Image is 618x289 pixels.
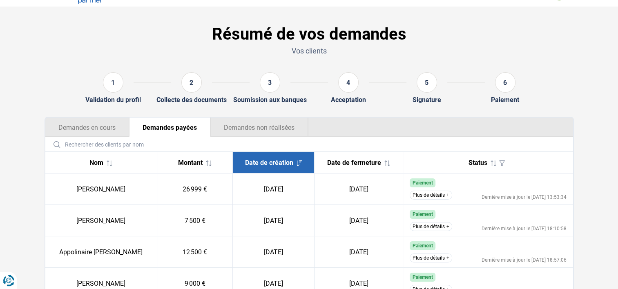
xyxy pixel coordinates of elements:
div: Collecte des documents [156,96,227,104]
td: [DATE] [315,205,403,236]
button: Demandes en cours [45,118,129,137]
h1: Résumé de vos demandes [45,24,574,44]
div: Dernière mise à jour le [DATE] 13:53:34 [482,195,567,200]
span: Montant [178,159,203,167]
div: 5 [417,72,437,93]
td: [DATE] [233,173,315,205]
div: Acceptation [331,96,366,104]
span: Paiement [412,180,433,186]
div: 1 [103,72,123,93]
input: Rechercher des clients par nom [49,137,570,151]
td: [DATE] [315,173,403,205]
div: Validation du profil [85,96,141,104]
p: Vos clients [45,46,574,56]
div: Paiement [491,96,519,104]
td: [DATE] [315,236,403,268]
div: Dernière mise à jour le [DATE] 18:10:58 [482,226,567,231]
td: [PERSON_NAME] [45,205,157,236]
td: [PERSON_NAME] [45,173,157,205]
div: Dernière mise à jour le [DATE] 18:57:06 [482,258,567,262]
button: Plus de détails [410,253,452,262]
div: 3 [260,72,280,93]
div: 4 [338,72,359,93]
td: [DATE] [233,236,315,268]
span: Paiement [412,274,433,280]
span: Status [469,159,487,167]
div: Signature [413,96,441,104]
div: 2 [181,72,202,93]
button: Demandes payées [129,118,210,137]
td: Appolinaire [PERSON_NAME] [45,236,157,268]
span: Date de création [245,159,293,167]
td: 12 500 € [157,236,232,268]
td: [DATE] [233,205,315,236]
span: Date de fermeture [327,159,381,167]
button: Plus de détails [410,222,452,231]
button: Plus de détails [410,191,452,200]
div: 6 [495,72,515,93]
div: Soumission aux banques [233,96,307,104]
span: Nom [89,159,103,167]
td: 26 999 € [157,173,232,205]
button: Demandes non réalisées [210,118,308,137]
span: Paiement [412,211,433,217]
span: Paiement [412,243,433,249]
td: 7 500 € [157,205,232,236]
